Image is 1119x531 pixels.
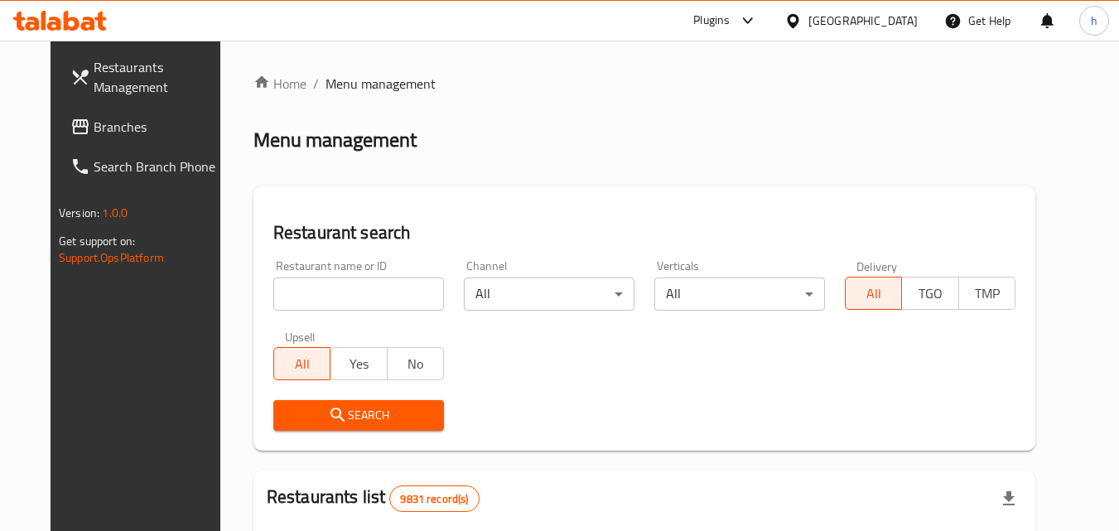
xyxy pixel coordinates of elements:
div: All [654,278,825,311]
input: Search for restaurant name or ID.. [273,278,444,311]
span: Branches [94,117,224,137]
span: No [394,352,437,376]
span: 1.0.0 [102,202,128,224]
a: Home [253,74,306,94]
div: Export file [989,479,1029,519]
span: Get support on: [59,230,135,252]
h2: Restaurant search [273,220,1015,245]
span: 9831 record(s) [390,491,478,507]
div: All [464,278,634,311]
div: Total records count [389,485,479,512]
span: TMP [966,282,1009,306]
a: Search Branch Phone [57,147,238,186]
span: TGO [909,282,952,306]
span: h [1091,12,1097,30]
button: All [273,347,330,380]
li: / [313,74,319,94]
button: All [845,277,902,310]
div: [GEOGRAPHIC_DATA] [808,12,918,30]
span: Restaurants Management [94,57,224,97]
a: Branches [57,107,238,147]
button: Search [273,400,444,431]
span: Version: [59,202,99,224]
nav: breadcrumb [253,74,1035,94]
h2: Restaurants list [267,485,480,512]
label: Delivery [856,260,898,272]
span: All [852,282,895,306]
button: TMP [958,277,1015,310]
button: TGO [901,277,958,310]
h2: Menu management [253,127,417,153]
a: Support.OpsPlatform [59,247,164,268]
span: Menu management [326,74,436,94]
span: All [281,352,324,376]
label: Upsell [285,331,316,342]
span: Search Branch Phone [94,157,224,176]
div: Plugins [693,11,730,31]
span: Search [287,405,431,426]
button: No [387,347,444,380]
a: Restaurants Management [57,47,238,107]
span: Yes [337,352,380,376]
button: Yes [330,347,387,380]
